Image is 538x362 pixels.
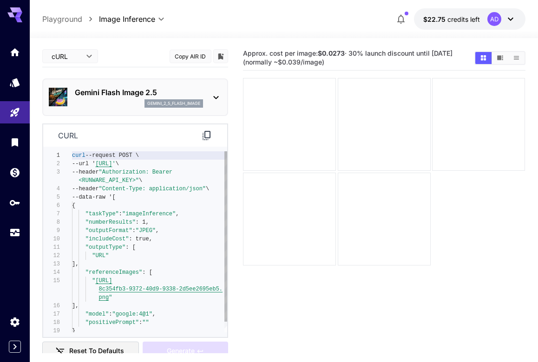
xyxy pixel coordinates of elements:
[109,311,112,317] span: :
[92,252,109,259] span: "URL"
[43,226,60,235] div: 9
[58,130,78,141] p: curl
[9,136,20,148] div: Library
[475,52,492,64] button: Show images in grid view
[170,50,211,63] button: Copy AIR ID
[136,227,156,234] span: "JPEG"
[43,201,60,210] div: 6
[9,46,20,58] div: Home
[92,278,96,284] span: "
[9,167,20,178] div: Wallet
[487,12,501,26] div: AD
[132,227,136,234] span: :
[423,15,447,23] span: $22.75
[43,252,60,260] div: 12
[85,211,119,217] span: "taskType"
[43,193,60,201] div: 5
[43,243,60,252] div: 11
[43,218,60,226] div: 8
[243,49,453,66] span: Approx. cost per image: · 30% launch discount until [DATE] (normally ~$0.039/image)
[96,278,112,284] span: [URL]
[43,302,60,310] div: 16
[75,87,203,98] p: Gemini Flash Image 2.5
[156,227,159,234] span: ,
[43,277,60,285] div: 15
[43,160,60,168] div: 2
[9,107,20,118] div: Playground
[72,152,85,159] span: curl
[9,341,21,353] button: Expand sidebar
[85,152,139,159] span: --request POST \
[99,294,109,301] span: png
[9,316,20,328] div: Settings
[99,169,172,175] span: "Authorization: Bearer
[72,169,99,175] span: --header
[72,202,75,209] span: {
[43,310,60,318] div: 17
[99,186,206,192] span: "Content-Type: application/json"
[85,269,142,276] span: "referenceImages"
[206,186,209,192] span: \
[423,14,480,24] div: $22.7489
[112,161,116,167] span: '
[85,319,139,326] span: "positivePrompt"
[43,235,60,243] div: 10
[72,161,95,167] span: --url '
[508,52,525,64] button: Show images in list view
[85,219,136,226] span: "numberResults"
[85,244,125,251] span: "outputType"
[116,161,119,167] span: \
[52,52,80,61] span: cURL
[85,236,129,242] span: "includeCost"
[43,151,60,160] div: 1
[492,52,508,64] button: Show images in video view
[119,211,122,217] span: :
[122,211,176,217] span: "imageInference"
[112,311,152,317] span: "google:4@1"
[109,294,112,301] span: "
[72,194,116,200] span: --data-raw '[
[129,236,152,242] span: : true,
[9,197,20,208] div: API Keys
[152,311,156,317] span: ,
[85,227,132,234] span: "outputFormat"
[85,311,109,317] span: "model"
[99,286,223,292] span: 8c354fb3-9372-40d9-9338-2d5ee2695eb5.
[414,8,525,30] button: $22.7489AD
[474,51,525,65] div: Show images in grid viewShow images in video viewShow images in list view
[43,268,60,277] div: 14
[42,13,99,25] nav: breadcrumb
[318,49,345,57] b: $0.0273
[43,185,60,193] div: 4
[72,303,79,309] span: ],
[43,168,60,176] div: 3
[147,100,200,107] p: gemini_2_5_flash_image
[43,210,60,218] div: 7
[126,244,136,251] span: : [
[139,319,142,326] span: :
[43,327,60,335] div: 19
[43,318,60,327] div: 18
[139,177,142,184] span: \
[447,15,480,23] span: credits left
[136,219,149,226] span: : 1,
[96,161,112,167] span: [URL]
[217,51,225,62] button: Add to library
[79,177,139,184] span: <RUNWARE_API_KEY>"
[72,261,79,267] span: ],
[9,77,20,88] div: Models
[72,186,99,192] span: --header
[43,260,60,268] div: 13
[42,13,82,25] a: Playground
[9,227,20,239] div: Usage
[143,319,149,326] span: ""
[176,211,179,217] span: ,
[72,328,75,334] span: }
[49,83,222,111] div: Gemini Flash Image 2.5gemini_2_5_flash_image
[99,13,155,25] span: Image Inference
[143,269,153,276] span: : [
[42,342,139,361] button: Reset to defaults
